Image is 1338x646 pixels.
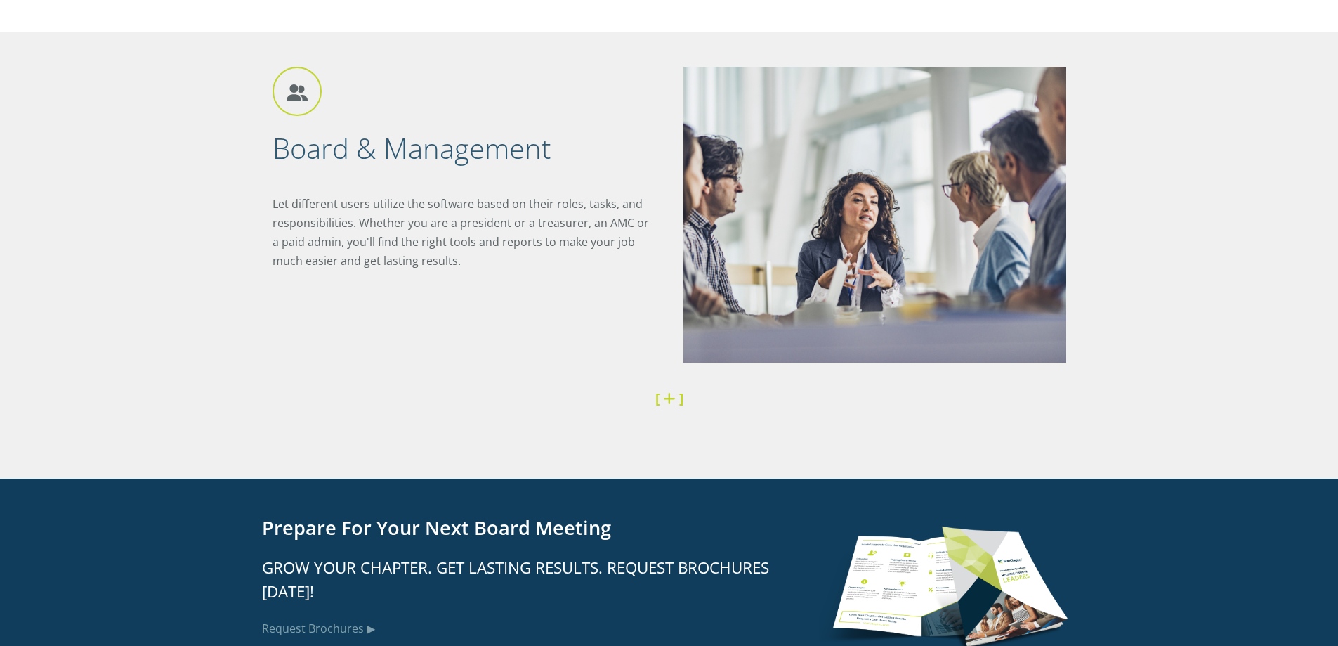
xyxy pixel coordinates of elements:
h2: Board & Management [273,130,655,167]
a: Request Brochures ▶ [262,621,375,636]
span: Grow Your Chapter. Get Lasting Results. Request Brochures [DATE]! [262,557,769,602]
img: Board Management [683,67,1066,362]
strong: ] [679,389,683,408]
p: Let different users utilize the software based on their roles, tasks, and responsibilities. Wheth... [273,195,655,271]
strong: [ [655,389,660,408]
h3: Prepare for Your Next Board Meeting [262,514,791,543]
